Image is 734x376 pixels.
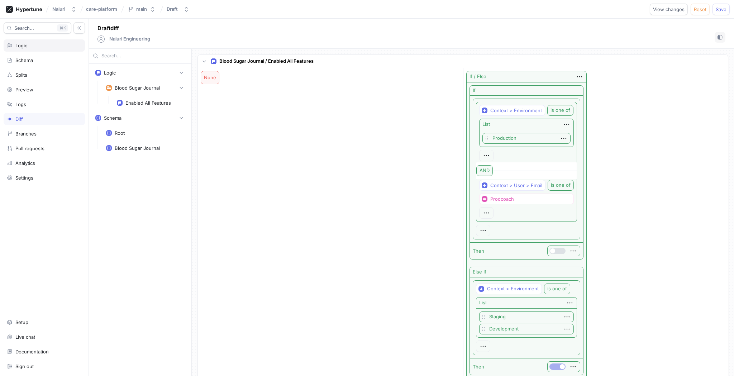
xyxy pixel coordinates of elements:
[490,182,542,189] div: Context > User > Email
[15,319,28,325] div: Setup
[14,26,34,30] span: Search...
[15,101,26,107] div: Logs
[716,7,726,11] span: Save
[97,24,119,33] p: Draft diff
[15,175,33,181] div: Settings
[470,73,486,80] div: If / Else
[650,4,688,15] button: View changes
[49,3,80,15] button: Naluri
[125,3,158,15] button: main
[547,287,567,291] div: is one of
[104,115,121,121] div: Schema
[476,284,542,294] button: Context > Environment
[473,268,486,276] p: Else If
[167,6,178,12] div: Draft
[57,24,68,32] div: K
[15,116,23,122] div: Diff
[479,194,574,204] button: Prodcoach
[473,87,476,94] p: If
[490,108,542,114] div: Context > Environment
[15,72,27,78] div: Splits
[109,35,150,43] p: Naluri Engineering
[482,121,490,128] div: List
[15,87,33,92] div: Preview
[15,363,34,369] div: Sign out
[480,168,490,173] div: AND
[4,22,71,34] button: Search...K
[550,108,570,113] div: is one of
[15,131,37,137] div: Branches
[487,286,539,292] div: Context > Environment
[15,57,33,63] div: Schema
[15,334,35,340] div: Live chat
[551,183,571,187] div: is one of
[136,6,147,12] div: main
[101,52,187,60] input: Search...
[115,85,160,91] div: Blood Sugar Journal
[115,145,160,151] div: Blood Sugar Journal
[479,299,487,306] div: List
[479,105,545,116] button: Context > Environment
[15,43,27,48] div: Logic
[104,70,116,76] div: Logic
[694,7,706,11] span: Reset
[473,248,484,255] p: Then
[691,4,710,15] button: Reset
[52,6,65,12] div: Naluri
[115,130,125,136] div: Root
[219,58,314,65] p: Blood Sugar Journal / Enabled All Features
[479,180,545,191] button: Context > User > Email
[15,146,44,151] div: Pull requests
[164,3,192,15] button: Draft
[125,100,171,106] div: Enabled All Features
[473,363,484,371] p: Then
[4,346,85,358] a: Documentation
[86,6,117,11] span: care-platform
[15,160,35,166] div: Analytics
[15,349,49,354] div: Documentation
[653,7,685,11] span: View changes
[490,196,514,202] div: Prodcoach
[201,71,219,84] div: None
[712,4,730,15] button: Save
